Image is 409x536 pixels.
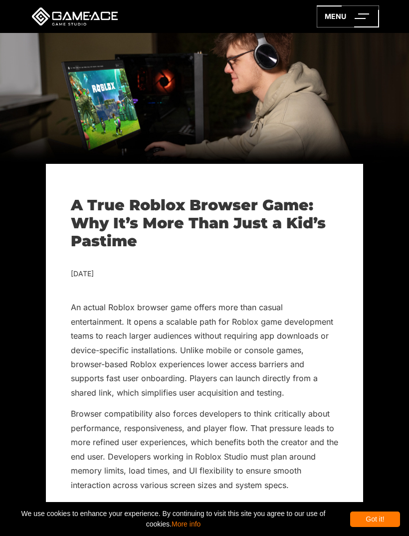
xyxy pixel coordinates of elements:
div: [DATE] [71,268,338,280]
p: An actual Roblox browser game offers more than casual entertainment. It opens a scalable path for... [71,300,338,400]
a: More info [172,520,201,528]
div: Got it! [350,512,400,527]
h1: A True Roblox Browser Game: Why It’s More Than Just a Kid’s Pastime [71,196,338,250]
p: Browser compatibility also forces developers to think critically about performance, responsivenes... [71,407,338,492]
span: We use cookies to enhance your experience. By continuing to visit this site you agree to our use ... [9,506,338,532]
a: Roblox game development [71,501,172,511]
a: menu [317,5,379,27]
